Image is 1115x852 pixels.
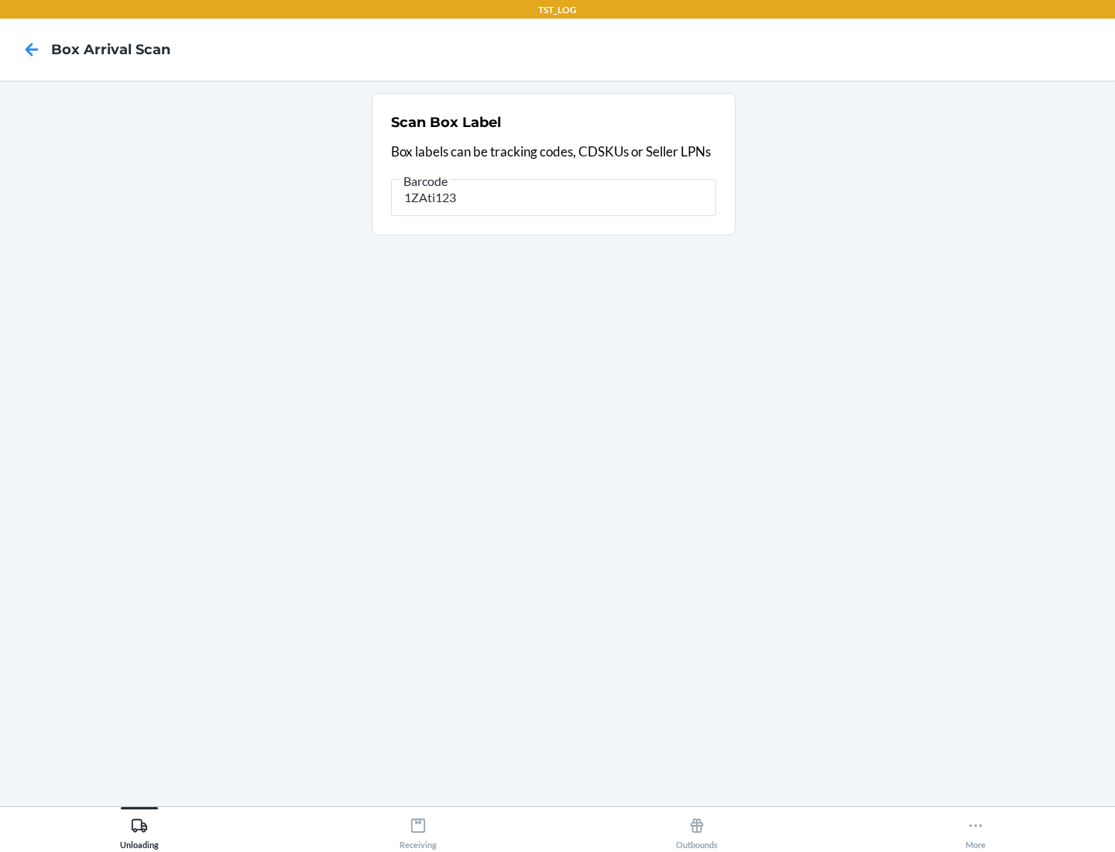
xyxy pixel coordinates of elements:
[279,807,557,850] button: Receiving
[391,179,716,216] input: Barcode
[401,173,450,189] span: Barcode
[836,807,1115,850] button: More
[557,807,836,850] button: Outbounds
[391,112,501,132] h2: Scan Box Label
[51,40,170,60] h4: Box Arrival Scan
[538,3,577,17] p: TST_LOG
[676,811,718,850] div: Outbounds
[120,811,159,850] div: Unloading
[966,811,986,850] div: More
[400,811,437,850] div: Receiving
[391,142,716,162] p: Box labels can be tracking codes, CDSKUs or Seller LPNs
